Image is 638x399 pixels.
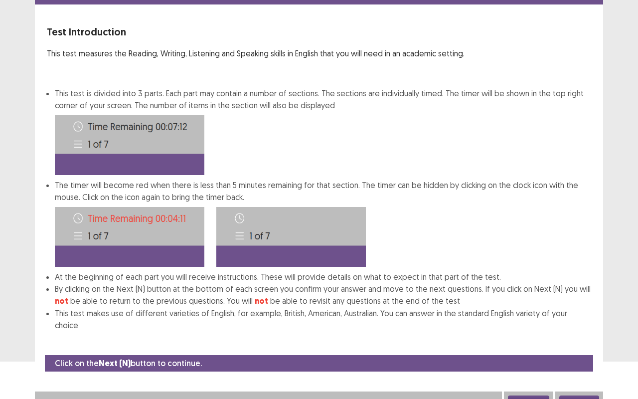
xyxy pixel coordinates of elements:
[55,307,591,331] li: This test makes use of different varieties of English, for example, British, American, Australian...
[55,179,591,271] li: The timer will become red when there is less than 5 minutes remaining for that section. The timer...
[55,115,204,175] img: Time-image
[99,358,131,369] strong: Next (N)
[255,296,268,306] strong: not
[55,296,68,306] strong: not
[216,207,366,267] img: Time-image
[55,271,591,283] li: At the beginning of each part you will receive instructions. These will provide details on what t...
[47,47,591,59] p: This test measures the Reading, Writing, Listening and Speaking skills in English that you will n...
[55,207,204,267] img: Time-image
[55,283,591,307] li: By clicking on the Next (N) button at the bottom of each screen you confirm your answer and move ...
[55,87,591,175] li: This test is divided into 3 parts. Each part may contain a number of sections. The sections are i...
[47,24,591,39] p: Test Introduction
[55,357,202,370] p: Click on the button to continue.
